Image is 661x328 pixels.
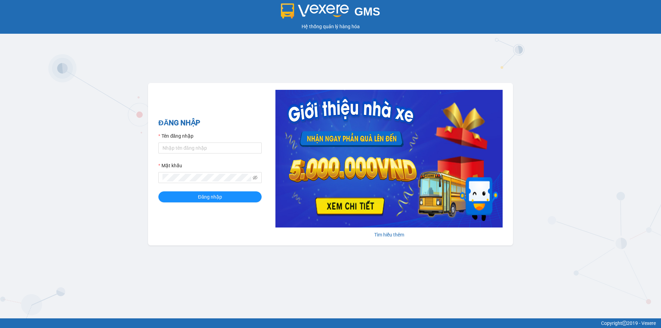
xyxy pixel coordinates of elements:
input: Mật khẩu [162,174,251,181]
img: logo 2 [281,3,349,19]
button: Đăng nhập [158,191,262,202]
span: eye-invisible [253,175,258,180]
div: Hệ thống quản lý hàng hóa [2,23,659,30]
span: GMS [354,5,380,18]
div: Copyright 2019 - Vexere [5,319,656,327]
img: banner-0 [275,90,503,228]
input: Tên đăng nhập [158,142,262,154]
span: Đăng nhập [198,193,222,201]
h2: ĐĂNG NHẬP [158,117,262,129]
label: Tên đăng nhập [158,132,193,140]
div: Tìm hiểu thêm [275,231,503,239]
label: Mật khẩu [158,162,182,169]
a: GMS [281,10,380,16]
span: copyright [622,321,627,326]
